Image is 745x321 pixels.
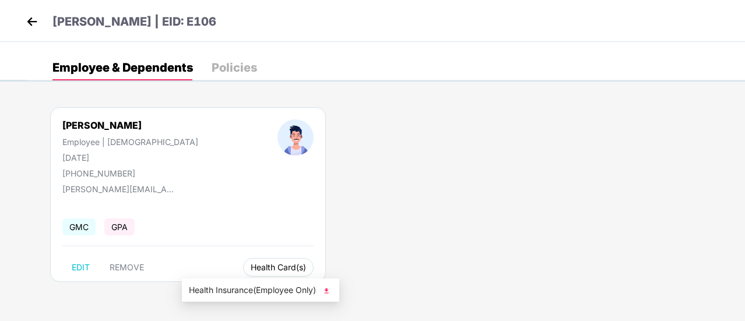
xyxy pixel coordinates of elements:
[23,13,41,30] img: back
[62,168,198,178] div: [PHONE_NUMBER]
[62,184,179,194] div: [PERSON_NAME][EMAIL_ADDRESS][DOMAIN_NAME]
[72,263,90,272] span: EDIT
[62,258,99,277] button: EDIT
[62,119,198,131] div: [PERSON_NAME]
[100,258,153,277] button: REMOVE
[321,285,332,297] img: svg+xml;base64,PHN2ZyB4bWxucz0iaHR0cDovL3d3dy53My5vcmcvMjAwMC9zdmciIHhtbG5zOnhsaW5rPSJodHRwOi8vd3...
[52,13,216,31] p: [PERSON_NAME] | EID: E106
[62,137,198,147] div: Employee | [DEMOGRAPHIC_DATA]
[243,258,314,277] button: Health Card(s)
[212,62,257,73] div: Policies
[52,62,193,73] div: Employee & Dependents
[277,119,314,156] img: profileImage
[251,264,306,270] span: Health Card(s)
[110,263,144,272] span: REMOVE
[189,284,332,297] span: Health Insurance(Employee Only)
[62,153,198,163] div: [DATE]
[62,218,96,235] span: GMC
[104,218,135,235] span: GPA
